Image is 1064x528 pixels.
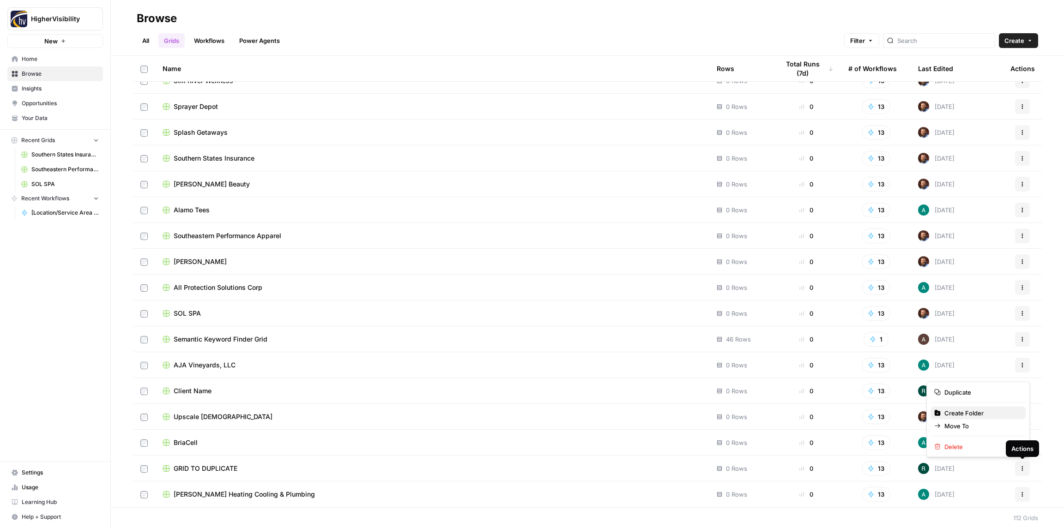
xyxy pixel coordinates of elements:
[862,358,890,372] button: 13
[7,96,103,111] a: Opportunities
[726,386,747,396] span: 0 Rows
[726,412,747,421] span: 0 Rows
[918,437,955,448] div: [DATE]
[918,385,929,396] img: wzqv5aa18vwnn3kdzjmhxjainaca
[848,56,897,81] div: # of Workflows
[779,438,834,447] div: 0
[779,335,834,344] div: 0
[918,282,955,293] div: [DATE]
[163,464,702,473] a: GRID TO DUPLICATE
[850,36,865,45] span: Filter
[174,231,281,240] span: Southeastern Performance Apparel
[779,128,834,137] div: 0
[31,209,99,217] span: [Location/Service Area Page] Content Brief to Service Page
[163,412,702,421] a: Upscale [DEMOGRAPHIC_DATA]
[862,409,890,424] button: 13
[726,231,747,240] span: 0 Rows
[918,153,955,164] div: [DATE]
[918,489,955,500] div: [DATE]
[918,256,929,267] img: h9dm3wpin47hlkja9an51iucovnc
[7,34,103,48] button: New
[779,205,834,215] div: 0
[918,127,929,138] img: h9dm3wpin47hlkja9an51iucovnc
[17,177,103,192] a: SOL SPA
[174,309,201,318] span: SOL SPA
[21,136,55,144] span: Recent Grids
[163,231,702,240] a: Southeastern Performance Apparel
[31,180,99,188] span: SOL SPA
[11,11,27,27] img: HigherVisibility Logo
[862,254,890,269] button: 13
[163,180,702,189] a: [PERSON_NAME] Beauty
[864,332,889,347] button: 1
[174,360,236,370] span: AJA Vineyards, LLC
[163,335,702,344] a: Semantic Keyword Finder Grid
[174,154,254,163] span: Southern States Insurance
[918,334,955,345] div: [DATE]
[726,154,747,163] span: 0 Rows
[779,283,834,292] div: 0
[726,438,747,447] span: 0 Rows
[779,56,834,81] div: Total Runs (7d)
[717,56,734,81] div: Rows
[918,437,929,448] img: 62jjqr7awqq1wg0kgnt25cb53p6h
[1011,444,1034,453] div: Actions
[918,463,955,474] div: [DATE]
[22,114,99,122] span: Your Data
[7,81,103,96] a: Insights
[726,128,747,137] span: 0 Rows
[918,127,955,138] div: [DATE]
[174,438,198,447] span: BriaCell
[779,386,834,396] div: 0
[918,308,955,319] div: [DATE]
[862,203,890,217] button: 13
[726,257,747,266] span: 0 Rows
[1013,513,1038,522] div: 112 Grids
[779,412,834,421] div: 0
[188,33,230,48] a: Workflows
[726,464,747,473] span: 0 Rows
[31,150,99,159] span: Southern States Insurance
[862,487,890,502] button: 13
[862,177,890,192] button: 13
[163,128,702,137] a: Splash Getaways
[862,384,890,398] button: 13
[174,257,227,266] span: [PERSON_NAME]
[163,386,702,396] a: Client Name
[862,280,890,295] button: 13
[137,11,177,26] div: Browse
[174,128,228,137] span: Splash Getaways
[844,33,879,48] button: Filter
[22,483,99,492] span: Usage
[918,411,955,422] div: [DATE]
[862,151,890,166] button: 13
[7,510,103,524] button: Help + Support
[17,162,103,177] a: Southeastern Performance Apparel
[44,36,58,46] span: New
[163,438,702,447] a: BriaCell
[918,204,929,216] img: 62jjqr7awqq1wg0kgnt25cb53p6h
[174,283,262,292] span: All Protection Solutions Corp
[163,490,702,499] a: [PERSON_NAME] Heating Cooling & Plumbing
[163,56,702,81] div: Name
[779,309,834,318] div: 0
[779,360,834,370] div: 0
[918,489,929,500] img: 62jjqr7awqq1wg0kgnt25cb53p6h
[1004,36,1024,45] span: Create
[944,421,1018,431] span: Move To
[726,335,751,344] span: 46 Rows
[779,490,834,499] div: 0
[918,153,929,164] img: h9dm3wpin47hlkja9an51iucovnc
[7,133,103,147] button: Recent Grids
[918,360,929,371] img: 62jjqr7awqq1wg0kgnt25cb53p6h
[7,7,103,30] button: Workspace: HigherVisibility
[726,360,747,370] span: 0 Rows
[31,165,99,174] span: Southeastern Performance Apparel
[918,256,955,267] div: [DATE]
[918,463,929,474] img: wzqv5aa18vwnn3kdzjmhxjainaca
[726,309,747,318] span: 0 Rows
[862,125,890,140] button: 13
[918,360,955,371] div: [DATE]
[22,55,99,63] span: Home
[174,180,250,189] span: [PERSON_NAME] Beauty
